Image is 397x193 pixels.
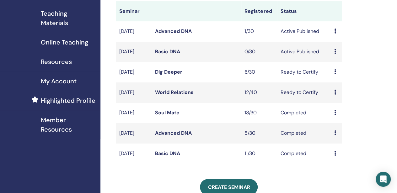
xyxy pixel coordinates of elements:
td: Active Published [277,21,331,42]
td: [DATE] [116,42,152,62]
td: [DATE] [116,143,152,164]
td: Active Published [277,42,331,62]
td: 18/30 [241,103,277,123]
span: My Account [41,76,77,86]
td: Completed [277,143,331,164]
td: [DATE] [116,103,152,123]
td: [DATE] [116,62,152,82]
td: 1/30 [241,21,277,42]
td: [DATE] [116,21,152,42]
a: Advanced DNA [155,28,192,34]
a: Basic DNA [155,150,180,157]
a: Basic DNA [155,48,180,55]
th: Seminar [116,1,152,21]
span: Highlighted Profile [41,96,95,105]
span: Online Teaching [41,38,88,47]
th: Status [277,1,331,21]
span: Teaching Materials [41,9,95,28]
td: 11/30 [241,143,277,164]
a: Dig Deeper [155,69,182,75]
td: 0/30 [241,42,277,62]
td: [DATE] [116,82,152,103]
td: [DATE] [116,123,152,143]
td: 12/40 [241,82,277,103]
td: 6/30 [241,62,277,82]
a: Soul Mate [155,109,180,116]
a: World Relations [155,89,194,96]
div: Open Intercom Messenger [376,172,391,187]
a: Advanced DNA [155,130,192,136]
td: Completed [277,103,331,123]
td: Completed [277,123,331,143]
span: Member Resources [41,115,95,134]
td: Ready to Certify [277,82,331,103]
th: Registered [241,1,277,21]
span: Resources [41,57,72,66]
span: Create seminar [208,184,250,190]
td: Ready to Certify [277,62,331,82]
td: 5/30 [241,123,277,143]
